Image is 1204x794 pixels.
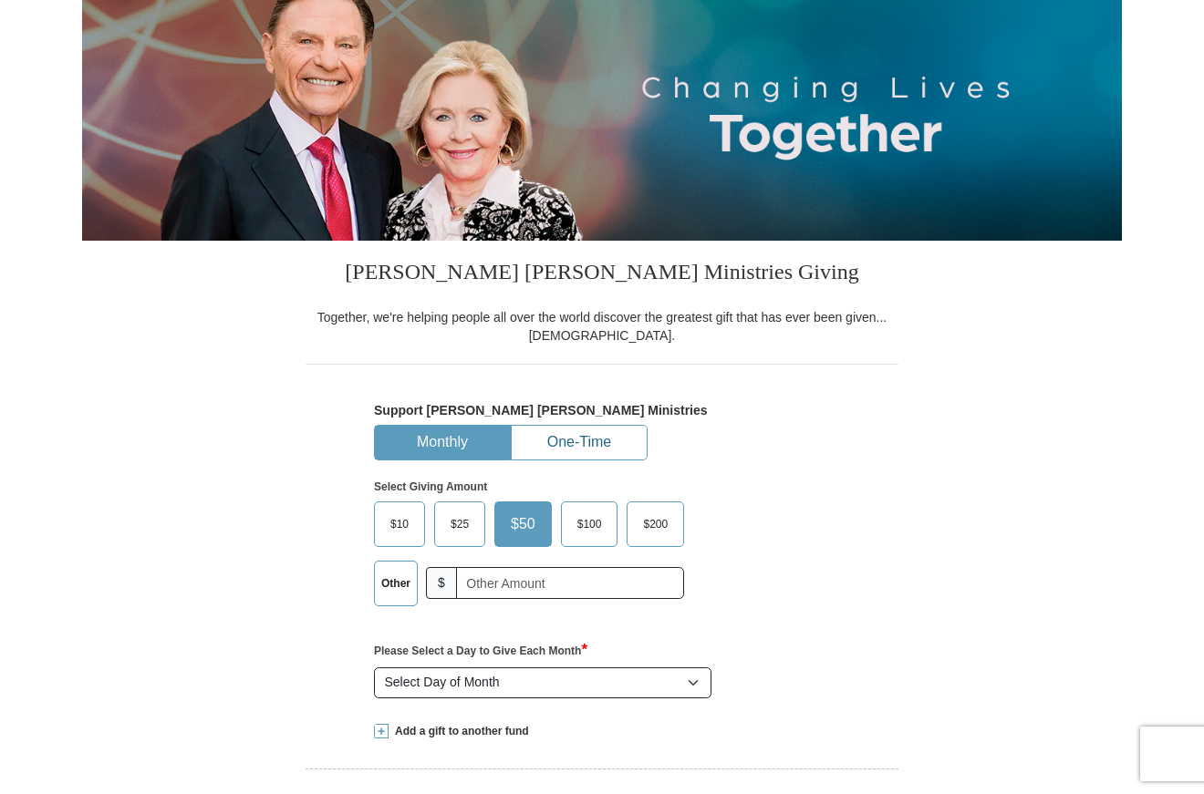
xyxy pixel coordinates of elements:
div: Together, we're helping people all over the world discover the greatest gift that has ever been g... [306,308,898,345]
span: $50 [502,510,545,538]
span: $100 [568,510,611,538]
h5: Support [PERSON_NAME] [PERSON_NAME] Ministries [374,403,830,418]
strong: Please Select a Day to Give Each Month [374,644,587,657]
button: Monthly [375,426,510,459]
span: $ [426,567,457,599]
span: $25 [441,510,478,538]
input: Other Amount [456,567,684,599]
span: $200 [634,510,677,538]
strong: Select Giving Amount [374,480,487,493]
h3: [PERSON_NAME] [PERSON_NAME] Ministries Giving [306,241,898,308]
span: $10 [381,510,418,538]
label: Other [375,562,417,605]
span: Add a gift to another fund [389,724,529,739]
button: One-Time [512,426,647,459]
